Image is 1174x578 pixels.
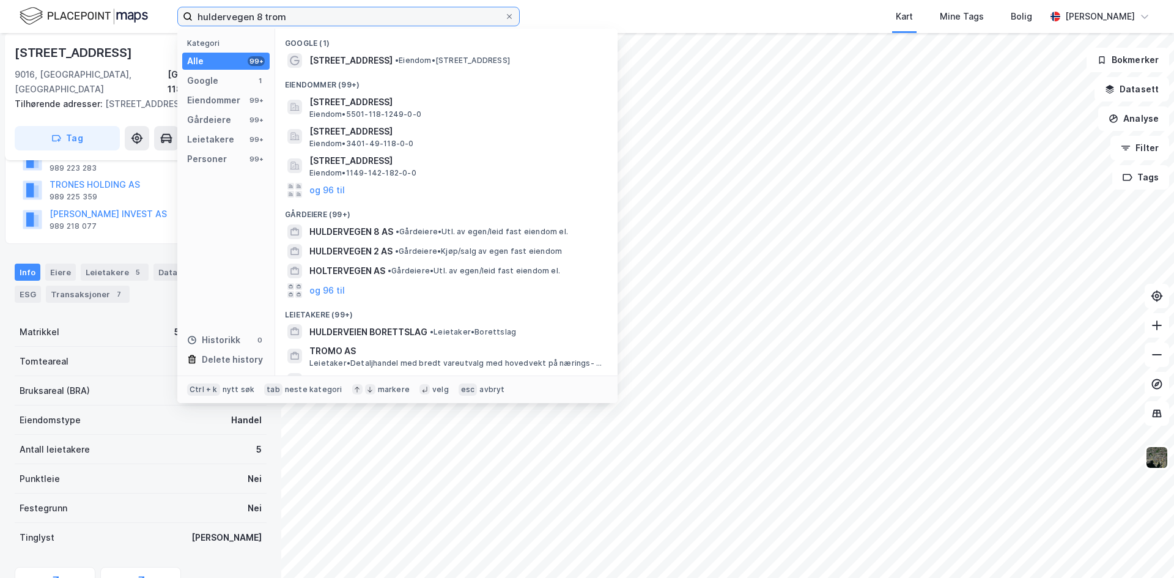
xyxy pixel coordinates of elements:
[395,56,399,65] span: •
[309,283,345,298] button: og 96 til
[1011,9,1032,24] div: Bolig
[309,53,393,68] span: [STREET_ADDRESS]
[45,264,76,281] div: Eiere
[187,54,204,69] div: Alle
[395,246,399,256] span: •
[15,286,41,303] div: ESG
[231,413,262,428] div: Handel
[248,501,262,516] div: Nei
[1098,106,1169,131] button: Analyse
[187,132,234,147] div: Leietakere
[378,385,410,395] div: markere
[187,333,240,347] div: Historikk
[275,200,618,222] div: Gårdeiere (99+)
[187,93,240,108] div: Eiendommer
[248,472,262,486] div: Nei
[187,39,270,48] div: Kategori
[81,264,149,281] div: Leietakere
[309,183,345,198] button: og 96 til
[153,264,214,281] div: Datasett
[187,152,227,166] div: Personer
[20,530,54,545] div: Tinglyst
[50,163,97,173] div: 989 223 283
[248,135,265,144] div: 99+
[248,154,265,164] div: 99+
[896,9,913,24] div: Kart
[191,530,262,545] div: [PERSON_NAME]
[15,67,168,97] div: 9016, [GEOGRAPHIC_DATA], [GEOGRAPHIC_DATA]
[248,115,265,125] div: 99+
[20,442,90,457] div: Antall leietakere
[275,70,618,92] div: Eiendommer (99+)
[388,266,560,276] span: Gårdeiere • Utl. av egen/leid fast eiendom el.
[1095,77,1169,102] button: Datasett
[309,325,427,339] span: HULDERVEIEN BORETTSLAG
[432,385,449,395] div: velg
[187,113,231,127] div: Gårdeiere
[395,246,562,256] span: Gårdeiere • Kjøp/salg av egen fast eiendom
[309,244,393,259] span: HULDERVEGEN 2 AS
[187,73,218,88] div: Google
[20,325,59,339] div: Matrikkel
[15,126,120,150] button: Tag
[388,266,391,275] span: •
[223,385,255,395] div: nytt søk
[395,56,510,65] span: Eiendom • [STREET_ADDRESS]
[20,354,68,369] div: Tomteareal
[309,168,416,178] span: Eiendom • 1149-142-182-0-0
[275,300,618,322] div: Leietakere (99+)
[15,43,135,62] div: [STREET_ADDRESS]
[20,501,67,516] div: Festegrunn
[309,95,603,109] span: [STREET_ADDRESS]
[20,383,90,398] div: Bruksareal (BRA)
[113,288,125,300] div: 7
[202,352,263,367] div: Delete history
[174,325,262,339] div: 5501-118-1249-0-0
[396,227,399,236] span: •
[459,383,478,396] div: esc
[1145,446,1168,469] img: 9k=
[15,97,257,111] div: [STREET_ADDRESS]
[309,139,414,149] span: Eiendom • 3401-49-118-0-0
[430,327,516,337] span: Leietaker • Borettslag
[20,413,81,428] div: Eiendomstype
[309,224,393,239] span: HULDERVEGEN 8 AS
[479,385,504,395] div: avbryt
[20,472,60,486] div: Punktleie
[46,286,130,303] div: Transaksjoner
[1065,9,1135,24] div: [PERSON_NAME]
[285,385,342,395] div: neste kategori
[1110,136,1169,160] button: Filter
[396,227,568,237] span: Gårdeiere • Utl. av egen/leid fast eiendom el.
[131,266,144,278] div: 5
[275,29,618,51] div: Google (1)
[309,154,603,168] span: [STREET_ADDRESS]
[1112,165,1169,190] button: Tags
[309,109,421,119] span: Eiendom • 5501-118-1249-0-0
[168,67,267,97] div: [GEOGRAPHIC_DATA], 118/1249
[50,221,97,231] div: 989 218 077
[20,6,148,27] img: logo.f888ab2527a4732fd821a326f86c7f29.svg
[309,373,350,388] span: T-RØR AS
[187,383,220,396] div: Ctrl + k
[255,76,265,86] div: 1
[50,192,97,202] div: 989 225 359
[193,7,504,26] input: Søk på adresse, matrikkel, gårdeiere, leietakere eller personer
[255,335,265,345] div: 0
[248,95,265,105] div: 99+
[309,124,603,139] span: [STREET_ADDRESS]
[309,264,385,278] span: HOLTERVEGEN AS
[940,9,984,24] div: Mine Tags
[15,98,105,109] span: Tilhørende adresser:
[1087,48,1169,72] button: Bokmerker
[309,358,605,368] span: Leietaker • Detaljhandel med bredt vareutvalg med hovedvekt på nærings- og nytelsesmidler
[264,383,282,396] div: tab
[15,264,40,281] div: Info
[309,344,603,358] span: TROMO AS
[1113,519,1174,578] iframe: Chat Widget
[248,56,265,66] div: 99+
[256,442,262,457] div: 5
[430,327,434,336] span: •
